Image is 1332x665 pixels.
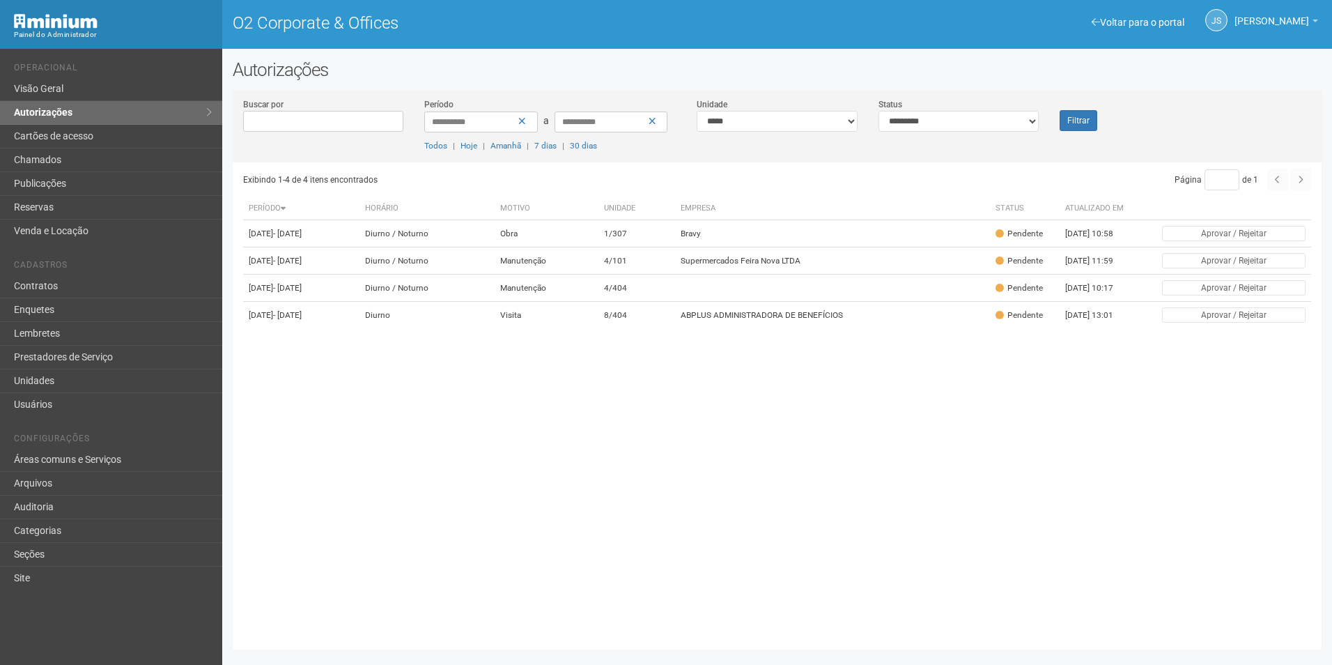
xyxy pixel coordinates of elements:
th: Unidade [598,197,676,220]
td: Diurno / Noturno [359,247,495,275]
td: Obra [495,220,598,247]
td: Visita [495,302,598,329]
a: Hoje [460,141,477,151]
li: Configurações [14,434,212,448]
td: Diurno / Noturno [359,275,495,302]
li: Cadastros [14,260,212,275]
td: Manutenção [495,275,598,302]
td: [DATE] 13:01 [1060,302,1136,329]
span: | [527,141,529,151]
button: Filtrar [1060,110,1097,131]
span: - [DATE] [273,256,302,266]
td: 1/307 [598,220,676,247]
span: | [562,141,564,151]
td: [DATE] 11:59 [1060,247,1136,275]
a: Todos [424,141,447,151]
button: Aprovar / Rejeitar [1162,253,1306,268]
button: Aprovar / Rejeitar [1162,307,1306,323]
td: [DATE] [243,302,359,329]
h2: Autorizações [233,59,1322,80]
td: 4/101 [598,247,676,275]
td: Manutenção [495,247,598,275]
button: Aprovar / Rejeitar [1162,226,1306,241]
th: Horário [359,197,495,220]
td: Bravy [675,220,990,247]
th: Período [243,197,359,220]
div: Pendente [996,309,1043,321]
h1: O2 Corporate & Offices [233,14,767,32]
td: [DATE] 10:17 [1060,275,1136,302]
div: Pendente [996,255,1043,267]
div: Pendente [996,282,1043,294]
label: Status [878,98,902,111]
th: Atualizado em [1060,197,1136,220]
span: Jeferson Souza [1234,2,1309,26]
img: Minium [14,14,98,29]
td: Supermercados Feira Nova LTDA [675,247,990,275]
a: [PERSON_NAME] [1234,17,1318,29]
span: | [483,141,485,151]
td: [DATE] [243,275,359,302]
div: Pendente [996,228,1043,240]
div: Painel do Administrador [14,29,212,41]
li: Operacional [14,63,212,77]
td: Diurno / Noturno [359,220,495,247]
th: Empresa [675,197,990,220]
td: Diurno [359,302,495,329]
td: [DATE] 10:58 [1060,220,1136,247]
span: | [453,141,455,151]
td: ABPLUS ADMINISTRADORA DE BENEFÍCIOS [675,302,990,329]
label: Período [424,98,454,111]
a: JS [1205,9,1228,31]
a: 30 dias [570,141,597,151]
a: Voltar para o portal [1092,17,1184,28]
th: Status [990,197,1060,220]
td: [DATE] [243,220,359,247]
td: 4/404 [598,275,676,302]
td: [DATE] [243,247,359,275]
a: 7 dias [534,141,557,151]
span: a [543,115,549,126]
div: Exibindo 1-4 de 4 itens encontrados [243,169,773,190]
th: Motivo [495,197,598,220]
span: - [DATE] [273,229,302,238]
button: Aprovar / Rejeitar [1162,280,1306,296]
td: 8/404 [598,302,676,329]
label: Unidade [697,98,727,111]
span: Página de 1 [1175,175,1258,185]
label: Buscar por [243,98,284,111]
a: Amanhã [490,141,521,151]
span: - [DATE] [273,310,302,320]
span: - [DATE] [273,283,302,293]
